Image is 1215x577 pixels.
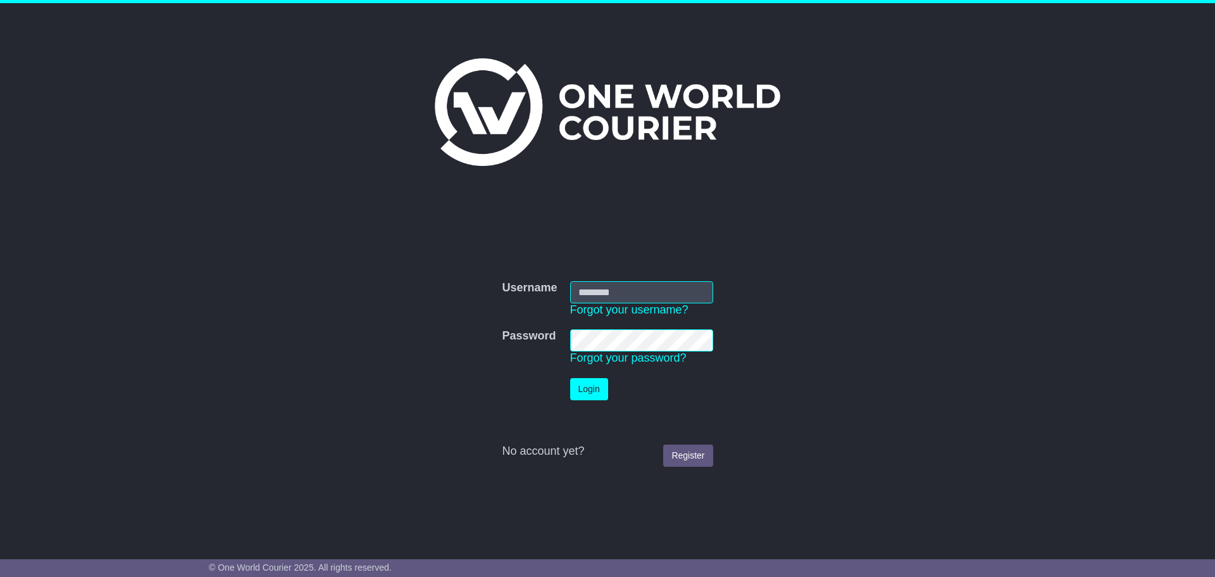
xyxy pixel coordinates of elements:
button: Login [570,378,608,400]
img: One World [435,58,780,166]
label: Password [502,329,556,343]
a: Forgot your password? [570,352,687,364]
div: No account yet? [502,445,713,459]
a: Register [663,445,713,467]
label: Username [502,281,557,295]
a: Forgot your username? [570,303,688,316]
span: © One World Courier 2025. All rights reserved. [209,562,392,573]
